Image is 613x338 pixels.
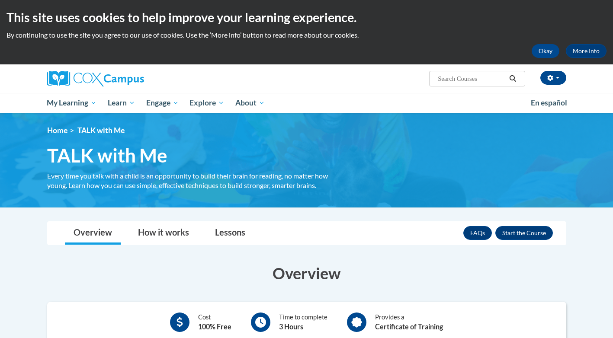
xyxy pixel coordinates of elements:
[47,171,346,190] div: Every time you talk with a child is an opportunity to build their brain for reading, no matter ho...
[198,312,231,332] div: Cost
[47,71,212,86] a: Cox Campus
[566,44,607,58] a: More Info
[47,126,67,135] a: Home
[437,73,506,84] input: Search Courses
[375,322,443,331] b: Certificate of Training
[47,144,167,167] span: TALK with Me
[141,93,184,113] a: Engage
[129,222,198,245] a: How it works
[506,73,519,84] button: Search
[279,312,327,332] div: Time to complete
[375,312,443,332] div: Provides a
[206,222,254,245] a: Lessons
[102,93,141,113] a: Learn
[189,98,224,108] span: Explore
[6,9,607,26] h2: This site uses cookies to help improve your learning experience.
[108,98,135,108] span: Learn
[47,71,144,86] img: Cox Campus
[495,226,553,240] button: Enroll
[65,222,121,245] a: Overview
[531,98,567,107] span: En español
[235,98,265,108] span: About
[184,93,230,113] a: Explore
[42,93,103,113] a: My Learning
[47,98,96,108] span: My Learning
[532,44,559,58] button: Okay
[198,322,231,331] b: 100% Free
[47,262,566,284] h3: Overview
[146,98,179,108] span: Engage
[525,94,573,112] a: En español
[279,322,303,331] b: 3 Hours
[34,93,579,113] div: Main menu
[230,93,270,113] a: About
[540,71,566,85] button: Account Settings
[463,226,492,240] a: FAQs
[6,30,607,40] p: By continuing to use the site you agree to our use of cookies. Use the ‘More info’ button to read...
[77,126,125,135] span: TALK with Me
